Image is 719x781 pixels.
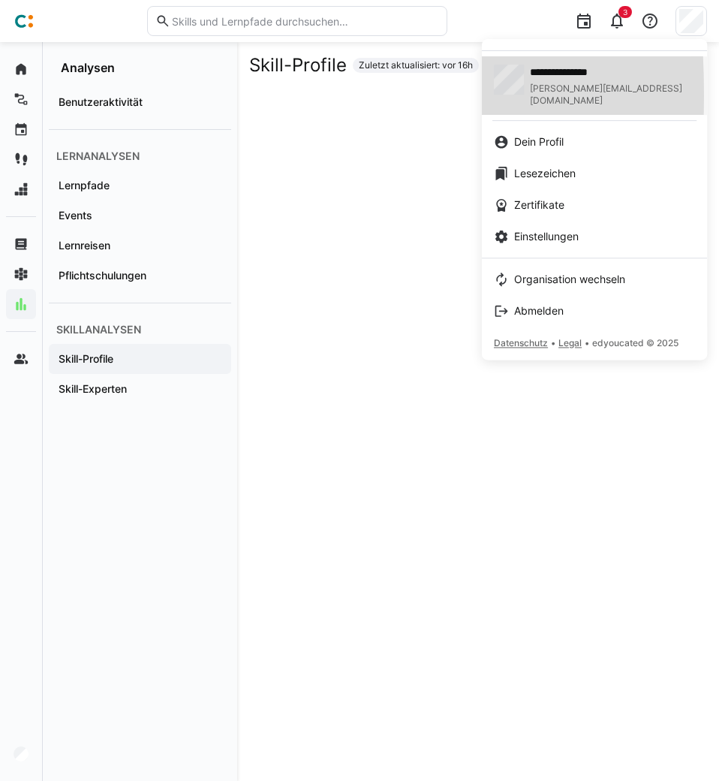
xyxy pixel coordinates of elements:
span: Abmelden [514,303,564,318]
span: Organisation wechseln [514,272,625,287]
span: [PERSON_NAME][EMAIL_ADDRESS][DOMAIN_NAME] [530,83,695,107]
span: Legal [558,337,582,348]
span: Zertifikate [514,198,564,213]
span: Datenschutz [494,337,548,348]
span: Dein Profil [514,134,564,149]
span: Einstellungen [514,229,579,244]
span: Lesezeichen [514,166,576,181]
span: • [551,337,555,348]
span: • [585,337,589,348]
span: edyoucated © 2025 [592,337,678,348]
